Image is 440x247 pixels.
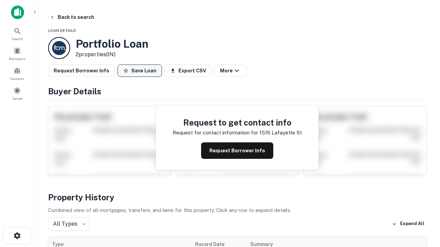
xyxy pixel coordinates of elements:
button: Back to search [47,11,97,23]
button: Expand All [390,219,426,229]
h3: Portfolio Loan [76,37,148,50]
h4: Property History [48,191,426,203]
a: Saved [2,84,32,103]
img: capitalize-icon.png [11,5,24,19]
p: 2 properties (IN) [76,50,148,59]
button: Save Loan [118,64,162,77]
button: Request Borrower Info [48,64,115,77]
a: Borrowers [2,44,32,63]
iframe: Chat Widget [406,192,440,225]
p: 1516 lafayette st [260,129,302,137]
h4: Buyer Details [48,85,426,97]
span: Contacts [10,76,24,81]
p: Request for contact information for [173,129,258,137]
h4: Request to get contact info [173,116,302,129]
span: Search [12,36,23,42]
p: Combined view of all mortgages, transfers, and liens for this property. Click any row to expand d... [48,206,426,214]
a: Search [2,24,32,43]
button: Request Borrower Info [201,142,273,159]
button: Export CSV [165,64,212,77]
span: Loan Details [48,28,76,33]
span: Saved [12,96,22,101]
button: More [214,64,246,77]
a: Contacts [2,64,32,83]
div: All Types [48,217,89,231]
span: Borrowers [9,56,25,61]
